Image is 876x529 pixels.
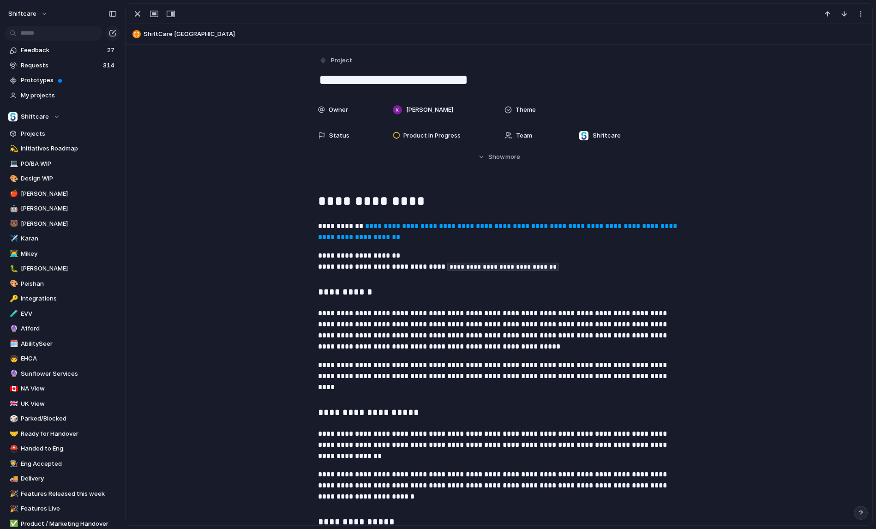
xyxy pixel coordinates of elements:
[5,127,120,141] a: Projects
[5,427,120,441] a: 🤝Ready for Handover
[8,309,18,319] button: 🧪
[5,307,120,321] a: 🧪EVV
[10,158,16,169] div: 💻
[5,367,120,381] a: 🔮Sunflower Services
[5,232,120,246] a: ✈️Karan
[10,384,16,394] div: 🇨🇦
[8,9,36,18] span: shiftcare
[10,324,16,334] div: 🔮
[8,174,18,183] button: 🎨
[21,444,117,453] span: Handed to Eng.
[21,264,117,273] span: [PERSON_NAME]
[5,247,120,261] div: 👨‍💻Mikey
[5,487,120,501] a: 🎉Features Released this week
[21,429,117,439] span: Ready for Handover
[8,294,18,303] button: 🔑
[10,354,16,364] div: 🧒
[21,204,117,213] span: [PERSON_NAME]
[5,73,120,87] a: Prototypes
[21,112,49,121] span: Shiftcare
[593,131,621,140] span: Shiftcare
[10,518,16,529] div: ✅
[10,398,16,409] div: 🇬🇧
[10,294,16,304] div: 🔑
[21,129,117,138] span: Projects
[5,337,120,351] a: 🗓️AbilitySeer
[5,382,120,396] a: 🇨🇦NA View
[10,414,16,424] div: 🎲
[21,294,117,303] span: Integrations
[8,264,18,273] button: 🐛
[10,368,16,379] div: 🔮
[21,279,117,289] span: Peishan
[21,459,117,469] span: Eng Accepted
[21,309,117,319] span: EVV
[5,292,120,306] a: 🔑Integrations
[5,472,120,486] a: 🚚Delivery
[5,43,120,57] a: Feedback27
[10,234,16,244] div: ✈️
[5,352,120,366] div: 🧒EHCA
[488,152,505,162] span: Show
[107,46,116,55] span: 27
[21,46,104,55] span: Feedback
[5,187,120,201] a: 🍎[PERSON_NAME]
[5,412,120,426] div: 🎲Parked/Blocked
[8,474,18,483] button: 🚚
[10,204,16,214] div: 🤖
[5,142,120,156] a: 💫Initiatives Roadmap
[5,502,120,516] a: 🎉Features Live
[8,459,18,469] button: 👨‍🏭
[10,174,16,184] div: 🎨
[21,61,100,70] span: Requests
[516,131,532,140] span: Team
[5,172,120,186] div: 🎨Design WIP
[21,234,117,243] span: Karan
[10,218,16,229] div: 🐻
[403,131,461,140] span: Product In Progress
[103,61,116,70] span: 314
[21,189,117,198] span: [PERSON_NAME]
[5,89,120,102] a: My projects
[5,59,120,72] a: Requests314
[21,369,117,379] span: Sunflower Services
[21,474,117,483] span: Delivery
[5,457,120,471] div: 👨‍🏭Eng Accepted
[5,442,120,456] a: ⛑️Handed to Eng.
[5,277,120,291] a: 🎨Peishan
[505,152,520,162] span: more
[8,504,18,513] button: 🎉
[5,157,120,171] a: 💻PO/BA WIP
[21,76,117,85] span: Prototypes
[10,444,16,454] div: ⛑️
[10,488,16,499] div: 🎉
[8,324,18,333] button: 🔮
[8,159,18,168] button: 💻
[5,217,120,231] a: 🐻[PERSON_NAME]
[10,264,16,274] div: 🐛
[21,339,117,349] span: AbilitySeer
[21,219,117,228] span: [PERSON_NAME]
[8,369,18,379] button: 🔮
[21,144,117,153] span: Initiatives Roadmap
[8,249,18,258] button: 👨‍💻
[5,110,120,124] button: Shiftcare
[8,354,18,363] button: 🧒
[10,144,16,154] div: 💫
[5,262,120,276] a: 🐛[PERSON_NAME]
[329,105,348,114] span: Owner
[5,397,120,411] a: 🇬🇧UK View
